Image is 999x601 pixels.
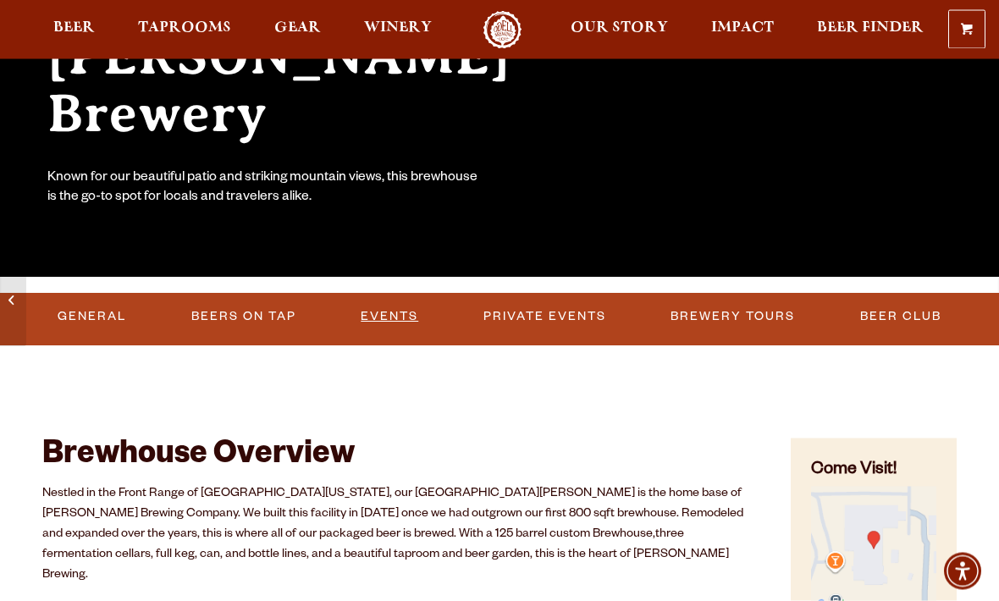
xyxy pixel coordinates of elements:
[53,21,95,35] span: Beer
[42,11,106,49] a: Beer
[353,11,443,49] a: Winery
[354,298,425,337] a: Events
[51,298,133,337] a: General
[185,298,303,337] a: Beers on Tap
[42,438,748,476] h2: Brewhouse Overview
[47,170,481,209] div: Known for our beautiful patio and striking mountain views, this brewhouse is the go-to spot for l...
[700,11,785,49] a: Impact
[42,528,729,582] span: three fermentation cellars, full keg, can, and bottle lines, and a beautiful taproom and beer gar...
[806,11,935,49] a: Beer Finder
[364,21,432,35] span: Winery
[664,298,802,337] a: Brewery Tours
[127,11,242,49] a: Taprooms
[471,11,534,49] a: Odell Home
[811,459,936,483] h4: Come Visit!
[42,484,748,586] p: Nestled in the Front Range of [GEOGRAPHIC_DATA][US_STATE], our [GEOGRAPHIC_DATA][PERSON_NAME] is ...
[477,298,613,337] a: Private Events
[263,11,332,49] a: Gear
[711,21,774,35] span: Impact
[944,553,981,590] div: Accessibility Menu
[853,298,948,337] a: Beer Club
[138,21,231,35] span: Taprooms
[817,21,924,35] span: Beer Finder
[274,21,321,35] span: Gear
[560,11,679,49] a: Our Story
[571,21,668,35] span: Our Story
